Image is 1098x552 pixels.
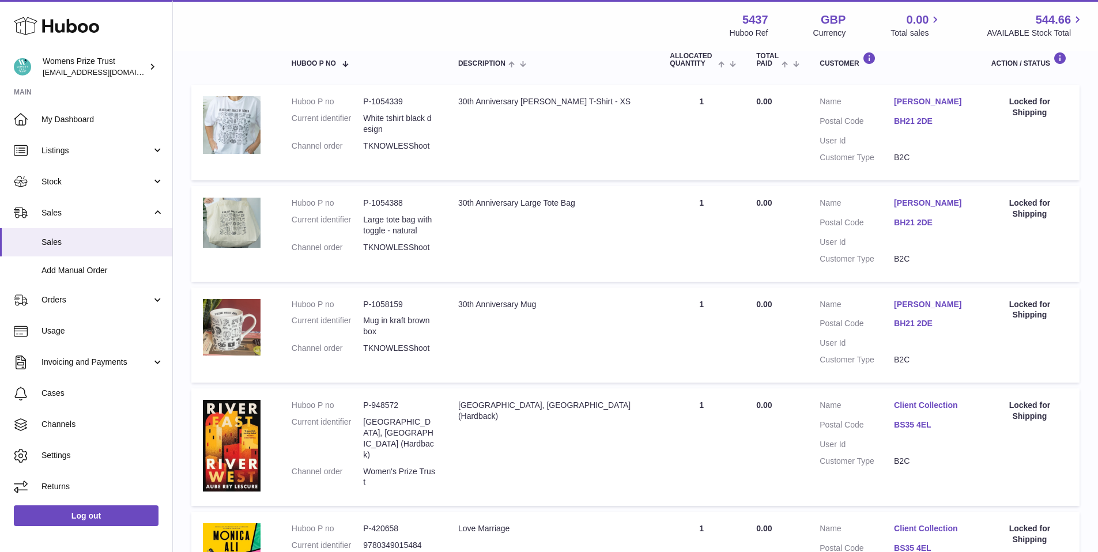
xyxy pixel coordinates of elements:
[991,52,1068,67] div: Action / Status
[820,400,894,414] dt: Name
[821,12,846,28] strong: GBP
[820,198,894,211] dt: Name
[41,207,152,218] span: Sales
[363,540,435,551] dd: 9780349015484
[458,198,647,209] div: 30th Anniversary Large Tote Bag
[820,419,894,433] dt: Postal Code
[894,217,968,228] a: BH21 2DE
[363,466,435,488] dd: Women's Prize Trust
[292,315,364,337] dt: Current identifier
[894,456,968,467] dd: B2C
[363,96,435,107] dd: P-1054339
[292,198,364,209] dt: Huboo P no
[894,299,968,310] a: [PERSON_NAME]
[894,254,968,264] dd: B2C
[658,186,745,282] td: 1
[292,96,364,107] dt: Huboo P no
[820,116,894,130] dt: Postal Code
[658,288,745,383] td: 1
[991,198,1068,220] div: Locked for Shipping
[41,176,152,187] span: Stock
[203,96,261,154] img: 1754924069.jpg
[894,523,968,534] a: Client Collection
[670,52,715,67] span: ALLOCATED Quantity
[1036,12,1071,28] span: 544.66
[41,357,152,368] span: Invoicing and Payments
[458,523,647,534] div: Love Marriage
[292,523,364,534] dt: Huboo P no
[894,152,968,163] dd: B2C
[458,299,647,310] div: 30th Anniversary Mug
[987,28,1084,39] span: AVAILABLE Stock Total
[894,96,968,107] a: [PERSON_NAME]
[991,96,1068,118] div: Locked for Shipping
[292,141,364,152] dt: Channel order
[756,97,772,106] span: 0.00
[292,60,336,67] span: Huboo P no
[730,28,768,39] div: Huboo Ref
[458,60,505,67] span: Description
[43,67,169,77] span: [EMAIL_ADDRESS][DOMAIN_NAME]
[658,85,745,180] td: 1
[658,388,745,506] td: 1
[203,198,261,248] img: 1755100480.jpg
[203,400,261,491] img: 1707834352.jpeg
[292,113,364,135] dt: Current identifier
[363,400,435,411] dd: P-948572
[363,242,435,253] dd: TKNOWLESShoot
[363,214,435,236] dd: Large tote bag with toggle - natural
[894,419,968,430] a: BS35 4EL
[891,28,942,39] span: Total sales
[41,481,164,492] span: Returns
[987,12,1084,39] a: 544.66 AVAILABLE Stock Total
[742,12,768,28] strong: 5437
[41,450,164,461] span: Settings
[363,523,435,534] dd: P-420658
[41,294,152,305] span: Orders
[363,141,435,152] dd: TKNOWLESShoot
[820,217,894,231] dt: Postal Code
[363,198,435,209] dd: P-1054388
[292,466,364,488] dt: Channel order
[756,198,772,207] span: 0.00
[820,318,894,332] dt: Postal Code
[292,343,364,354] dt: Channel order
[292,214,364,236] dt: Current identifier
[292,242,364,253] dt: Channel order
[820,52,968,67] div: Customer
[363,113,435,135] dd: White tshirt black design
[458,400,647,422] div: [GEOGRAPHIC_DATA], [GEOGRAPHIC_DATA] (Hardback)
[813,28,846,39] div: Currency
[292,540,364,551] dt: Current identifier
[820,354,894,365] dt: Customer Type
[363,299,435,310] dd: P-1058159
[820,439,894,450] dt: User Id
[894,400,968,411] a: Client Collection
[292,400,364,411] dt: Huboo P no
[894,116,968,127] a: BH21 2DE
[41,388,164,399] span: Cases
[363,417,435,460] dd: [GEOGRAPHIC_DATA], [GEOGRAPHIC_DATA] (Hardback)
[756,52,779,67] span: Total paid
[756,524,772,533] span: 0.00
[292,299,364,310] dt: Huboo P no
[756,300,772,309] span: 0.00
[820,338,894,349] dt: User Id
[41,265,164,276] span: Add Manual Order
[891,12,942,39] a: 0.00 Total sales
[41,237,164,248] span: Sales
[756,400,772,410] span: 0.00
[894,318,968,329] a: BH21 2DE
[820,96,894,110] dt: Name
[363,343,435,354] dd: TKNOWLESShoot
[203,299,261,356] img: 54371758011859.jpg
[907,12,929,28] span: 0.00
[894,354,968,365] dd: B2C
[820,299,894,313] dt: Name
[820,237,894,248] dt: User Id
[820,152,894,163] dt: Customer Type
[14,505,159,526] a: Log out
[43,56,146,78] div: Womens Prize Trust
[820,254,894,264] dt: Customer Type
[991,523,1068,545] div: Locked for Shipping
